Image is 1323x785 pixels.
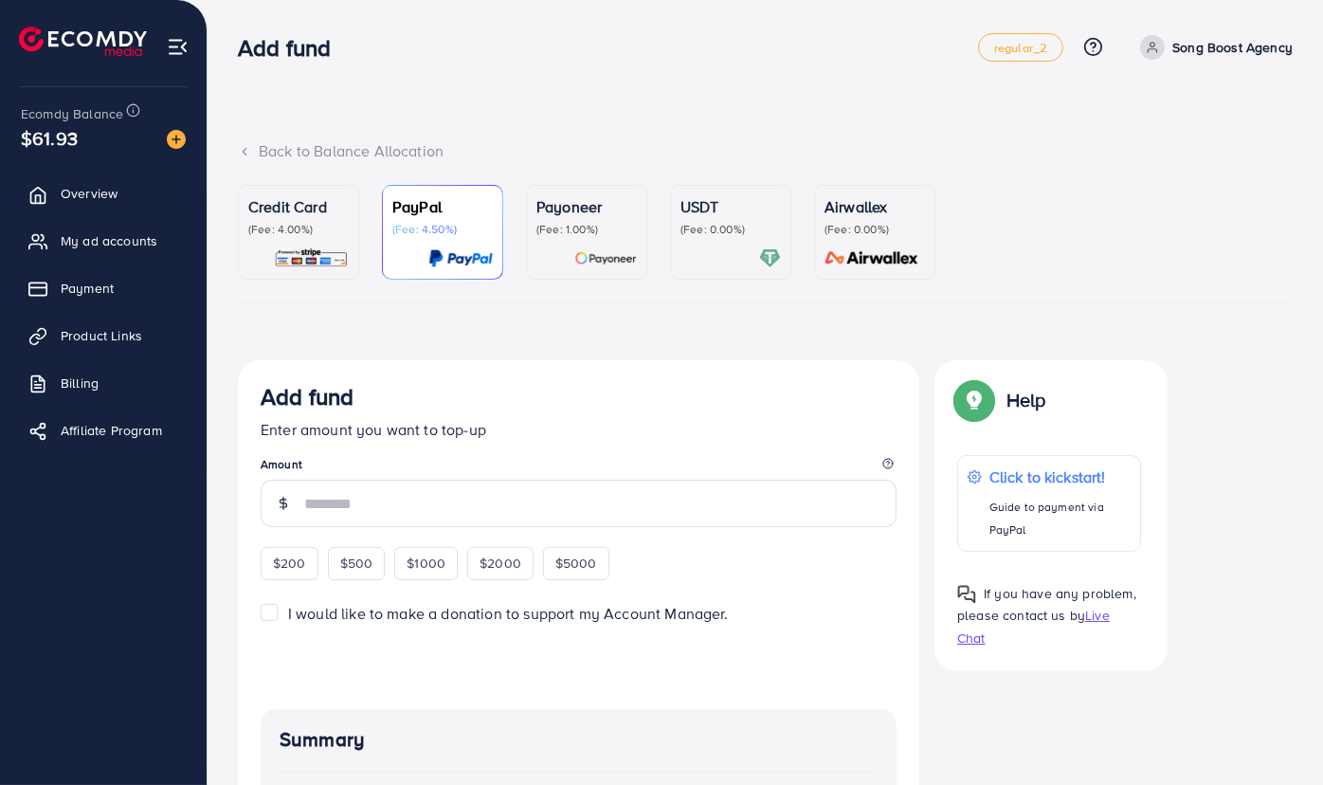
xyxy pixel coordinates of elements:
[14,269,192,307] a: Payment
[248,222,349,237] p: (Fee: 4.00%)
[978,33,1063,62] a: regular_2
[994,42,1047,54] span: regular_2
[989,466,1132,488] p: Click to kickstart!
[1242,700,1309,771] iframe: Chat
[1172,36,1293,59] p: Song Boost Agency
[989,496,1132,541] p: Guide to payment via PayPal
[238,34,346,62] h3: Add fund
[340,554,373,573] span: $500
[392,222,493,237] p: (Fee: 4.50%)
[680,222,781,237] p: (Fee: 0.00%)
[825,222,925,237] p: (Fee: 0.00%)
[407,554,445,573] span: $1000
[14,411,192,449] a: Affiliate Program
[957,585,976,604] img: Popup guide
[273,554,306,573] span: $200
[536,195,637,218] p: Payoneer
[392,195,493,218] p: PayPal
[555,554,597,573] span: $5000
[61,231,157,250] span: My ad accounts
[957,606,1110,647] span: Live Chat
[536,222,637,237] p: (Fee: 1.00%)
[14,364,192,402] a: Billing
[819,247,925,269] img: card
[14,317,192,355] a: Product Links
[574,247,637,269] img: card
[167,130,186,149] img: image
[1006,389,1046,411] p: Help
[248,195,349,218] p: Credit Card
[280,728,878,752] h4: Summary
[288,603,729,624] span: I would like to make a donation to support my Account Manager.
[480,554,521,573] span: $2000
[759,247,781,269] img: card
[1133,35,1293,60] a: Song Boost Agency
[957,584,1136,625] span: If you have any problem, please contact us by
[61,421,162,440] span: Affiliate Program
[274,247,349,269] img: card
[14,222,192,260] a: My ad accounts
[167,36,189,58] img: menu
[61,374,99,392] span: Billing
[680,195,781,218] p: USDT
[261,418,897,441] p: Enter amount you want to top-up
[238,140,1293,162] div: Back to Balance Allocation
[957,383,991,417] img: Popup guide
[825,195,925,218] p: Airwallex
[61,326,142,345] span: Product Links
[261,383,353,411] h3: Add fund
[261,456,897,480] legend: Amount
[19,27,147,56] img: logo
[428,247,493,269] img: card
[21,104,123,123] span: Ecomdy Balance
[14,174,192,212] a: Overview
[61,184,118,203] span: Overview
[21,124,78,152] span: $61.93
[61,279,114,298] span: Payment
